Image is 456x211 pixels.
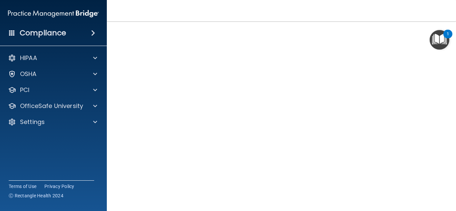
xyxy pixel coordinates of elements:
span: Ⓒ Rectangle Health 2024 [9,192,63,199]
p: Settings [20,118,45,126]
a: OfficeSafe University [8,102,97,110]
img: PMB logo [8,7,99,20]
p: HIPAA [20,54,37,62]
a: Settings [8,118,97,126]
a: PCI [8,86,97,94]
a: Terms of Use [9,183,36,190]
div: 1 [447,34,449,43]
a: HIPAA [8,54,97,62]
a: OSHA [8,70,97,78]
p: PCI [20,86,29,94]
p: OfficeSafe University [20,102,83,110]
button: Open Resource Center, 1 new notification [430,30,449,50]
h4: Compliance [20,28,66,38]
p: OSHA [20,70,37,78]
a: Privacy Policy [44,183,74,190]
